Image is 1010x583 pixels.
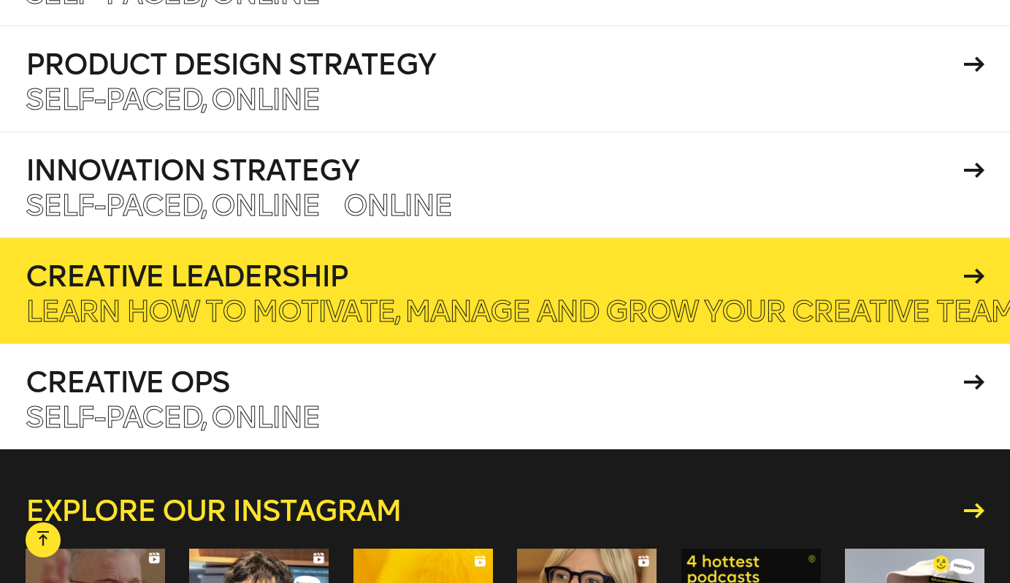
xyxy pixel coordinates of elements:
[343,188,452,223] span: Online
[26,262,960,291] h4: Creative Leadership
[26,367,960,397] h4: Creative Ops
[26,400,320,435] span: Self-paced, Online
[26,188,320,223] span: Self-paced, Online
[26,50,960,79] h4: Product Design Strategy
[26,82,320,117] span: Self-paced, Online
[26,496,985,525] a: Explore our instagram
[26,156,960,185] h4: Innovation Strategy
